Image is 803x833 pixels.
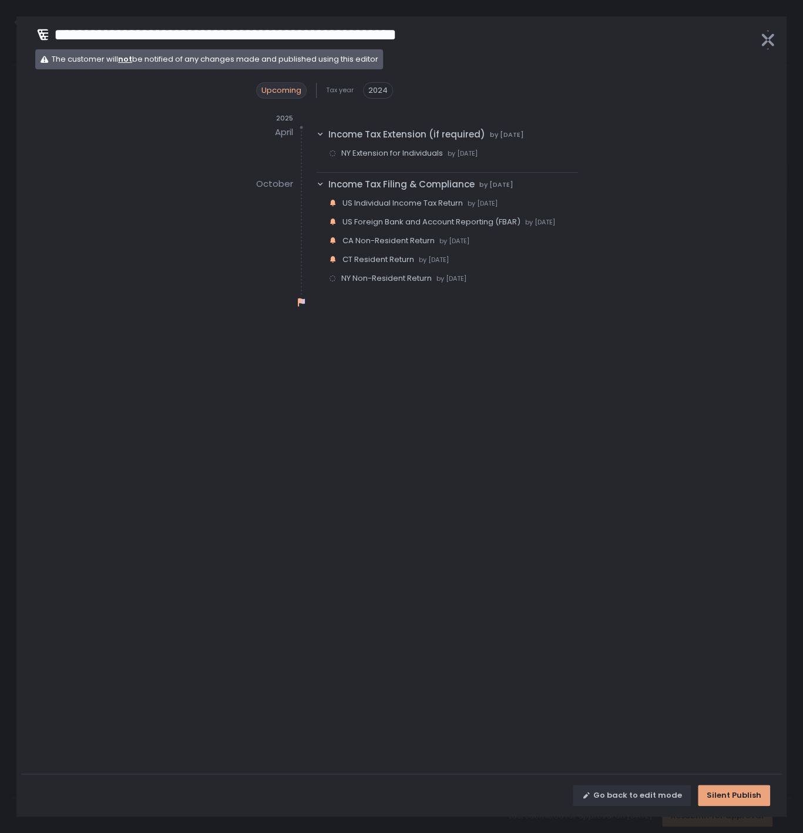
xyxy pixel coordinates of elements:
[328,178,475,192] span: Income Tax Filing & Compliance
[582,790,682,801] div: Go back to edit mode
[275,123,293,142] div: April
[341,273,432,284] span: NY Non-Resident Return
[439,237,469,246] span: by [DATE]
[698,785,770,806] button: Silent Publish
[342,254,414,265] span: CT Resident Return
[328,128,485,142] span: Income Tax Extension (if required)
[326,86,354,95] span: Tax year
[256,174,293,193] div: October
[342,217,520,227] span: US Foreign Bank and Account Reporting (FBAR)
[479,180,513,189] span: by [DATE]
[341,148,443,159] span: NY Extension for Individuals
[226,114,293,123] div: 2025
[368,85,388,96] span: 2024
[448,149,478,158] span: by [DATE]
[436,274,466,283] span: by [DATE]
[525,218,555,227] span: by [DATE]
[490,130,524,139] span: by [DATE]
[118,53,132,65] span: not
[468,199,498,208] span: by [DATE]
[342,198,463,209] span: US Individual Income Tax Return
[419,256,449,264] span: by [DATE]
[256,82,307,99] div: Upcoming
[707,790,761,801] div: Silent Publish
[342,236,435,246] span: CA Non-Resident Return
[573,785,691,806] button: Go back to edit mode
[52,54,378,65] span: The customer will be notified of any changes made and published using this editor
